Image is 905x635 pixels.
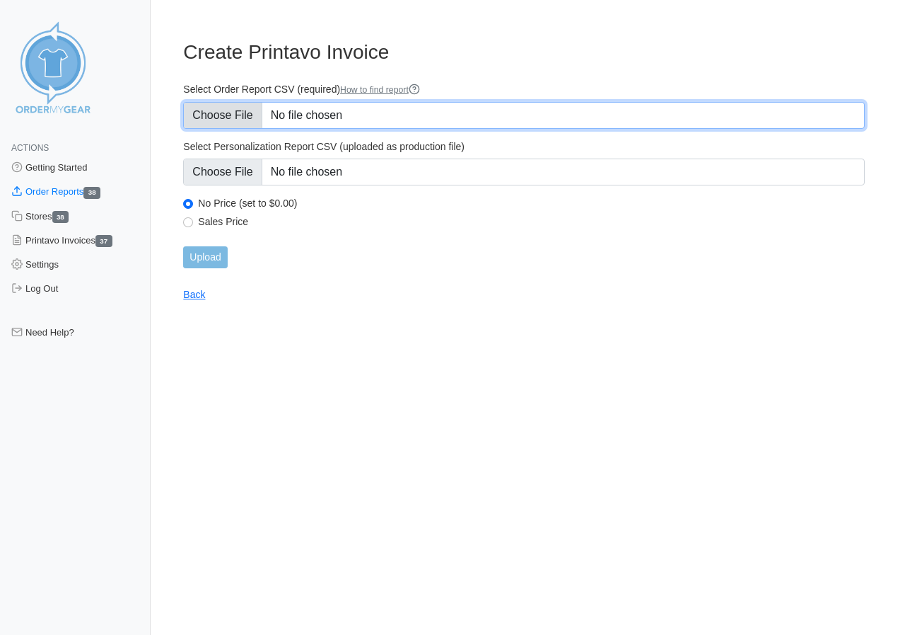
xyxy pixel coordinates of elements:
span: Actions [11,143,49,153]
label: Select Personalization Report CSV (uploaded as production file) [183,140,865,153]
label: Sales Price [198,215,865,228]
label: No Price (set to $0.00) [198,197,865,210]
span: 37 [95,235,112,247]
span: 38 [52,211,69,223]
span: 38 [83,187,100,199]
input: Upload [183,246,227,268]
h3: Create Printavo Invoice [183,40,865,64]
a: How to find report [340,85,420,95]
a: Back [183,289,205,300]
label: Select Order Report CSV (required) [183,83,865,96]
